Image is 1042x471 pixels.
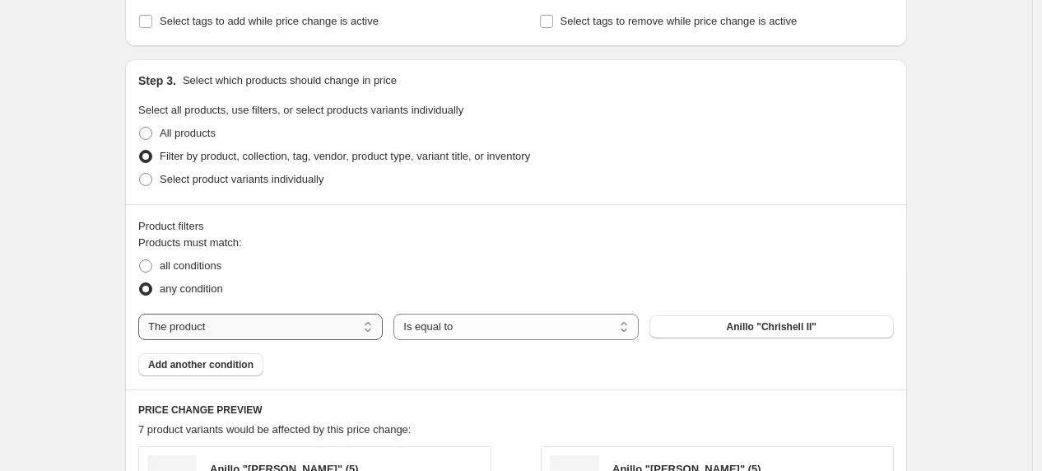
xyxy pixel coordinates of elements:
[148,358,254,371] span: Add another condition
[138,236,242,249] span: Products must match:
[183,72,397,89] p: Select which products should change in price
[138,403,894,417] h6: PRICE CHANGE PREVIEW
[160,127,216,139] span: All products
[561,15,798,27] span: Select tags to remove while price change is active
[138,353,263,376] button: Add another condition
[138,72,176,89] h2: Step 3.
[160,282,223,295] span: any condition
[138,104,463,116] span: Select all products, use filters, or select products variants individually
[727,320,816,333] span: Anillo "Chrishell II"
[160,15,379,27] span: Select tags to add while price change is active
[138,218,894,235] div: Product filters
[160,173,323,185] span: Select product variants individually
[160,259,221,272] span: all conditions
[649,315,894,338] button: Anillo "Chrishell II"
[138,423,411,436] span: 7 product variants would be affected by this price change:
[160,150,530,162] span: Filter by product, collection, tag, vendor, product type, variant title, or inventory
